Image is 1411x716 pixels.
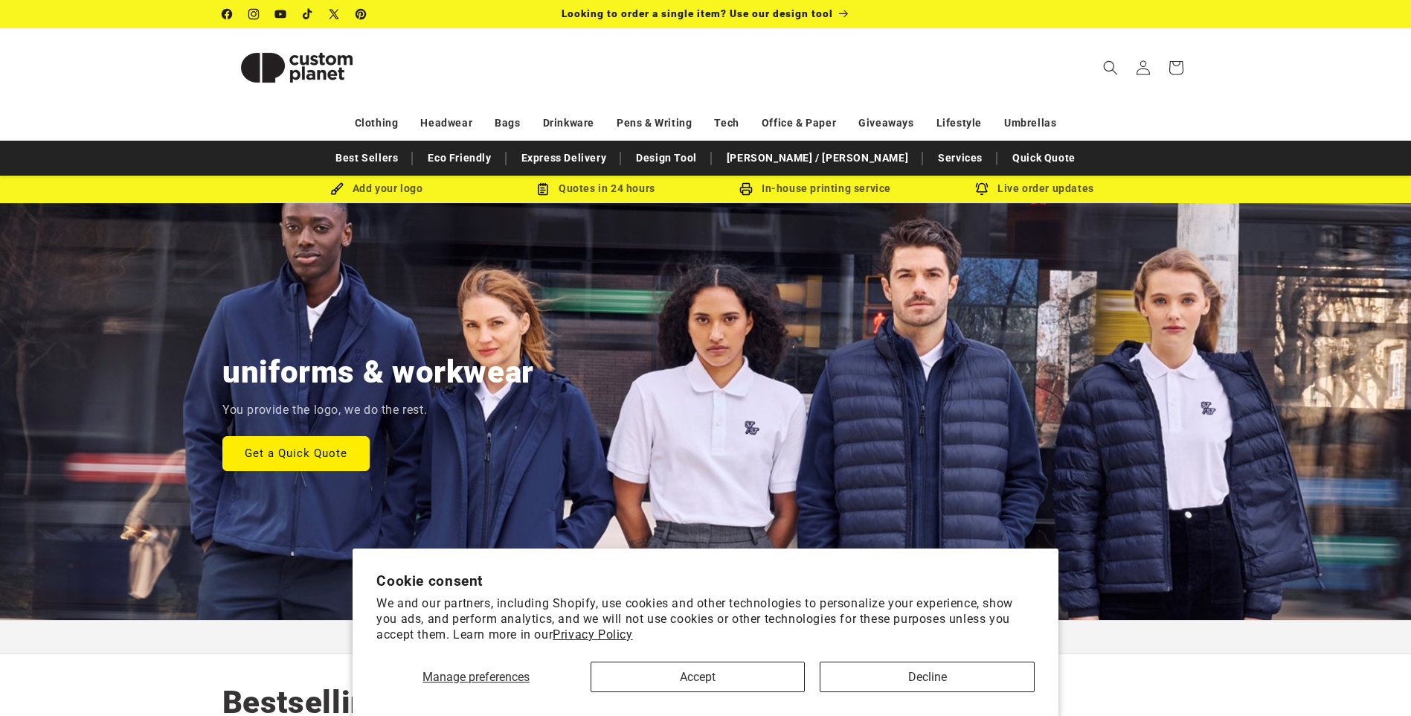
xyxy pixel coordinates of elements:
a: Tech [714,110,739,136]
p: We and our partners, including Shopify, use cookies and other technologies to personalize your ex... [376,596,1035,642]
h2: Cookie consent [376,572,1035,589]
div: Add your logo [267,179,486,198]
a: Lifestyle [936,110,982,136]
button: Accept [591,662,805,692]
a: Get a Quick Quote [222,435,370,470]
a: Umbrellas [1004,110,1056,136]
a: Custom Planet [216,28,376,106]
a: Express Delivery [514,145,614,171]
button: Manage preferences [376,662,576,692]
img: Brush Icon [330,182,344,196]
summary: Search [1094,51,1127,84]
a: [PERSON_NAME] / [PERSON_NAME] [719,145,916,171]
button: Decline [820,662,1034,692]
a: Quick Quote [1005,145,1083,171]
a: Clothing [355,110,399,136]
img: In-house printing [739,182,753,196]
span: Looking to order a single item? Use our design tool [562,7,833,19]
div: Quotes in 24 hours [486,179,706,198]
a: Best Sellers [328,145,405,171]
a: Design Tool [629,145,704,171]
a: Office & Paper [762,110,836,136]
a: Pens & Writing [617,110,692,136]
p: You provide the logo, we do the rest. [222,400,427,421]
a: Drinkware [543,110,594,136]
iframe: Chat Widget [1337,645,1411,716]
a: Privacy Policy [553,627,632,642]
span: Manage preferences [422,670,530,684]
img: Order Updates Icon [536,182,550,196]
img: Custom Planet [222,34,371,101]
a: Eco Friendly [420,145,498,171]
a: Giveaways [858,110,913,136]
img: Order updates [975,182,989,196]
a: Services [931,145,990,171]
a: Bags [495,110,520,136]
h2: uniforms & workwear [222,352,534,392]
div: In-house printing service [706,179,925,198]
a: Headwear [420,110,472,136]
div: Live order updates [925,179,1145,198]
